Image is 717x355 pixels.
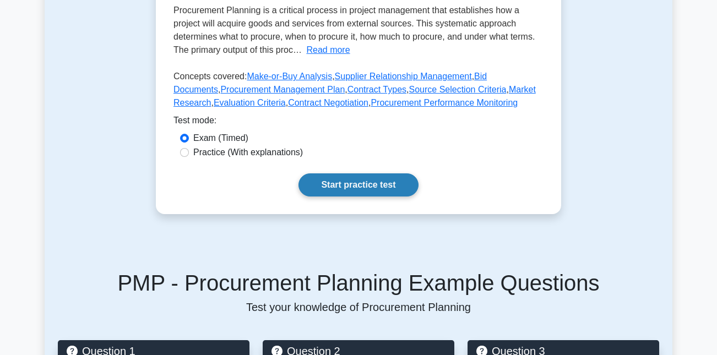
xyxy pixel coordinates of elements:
[193,146,303,159] label: Practice (With explanations)
[193,132,248,145] label: Exam (Timed)
[220,85,345,94] a: Procurement Management Plan
[173,70,544,114] p: Concepts covered: , , , , , , , , ,
[173,85,536,107] a: Market Research
[347,85,406,94] a: Contract Types
[371,98,518,107] a: Procurement Performance Monitoring
[409,85,507,94] a: Source Selection Criteria
[173,114,544,132] div: Test mode:
[288,98,368,107] a: Contract Negotiation
[298,173,418,196] a: Start practice test
[58,301,659,314] p: Test your knowledge of Procurement Planning
[214,98,286,107] a: Evaluation Criteria
[58,270,659,296] h5: PMP - Procurement Planning Example Questions
[335,72,472,81] a: Supplier Relationship Management
[306,43,350,57] button: Read more
[247,72,332,81] a: Make-or-Buy Analysis
[173,6,535,54] span: Procurement Planning is a critical process in project management that establishes how a project w...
